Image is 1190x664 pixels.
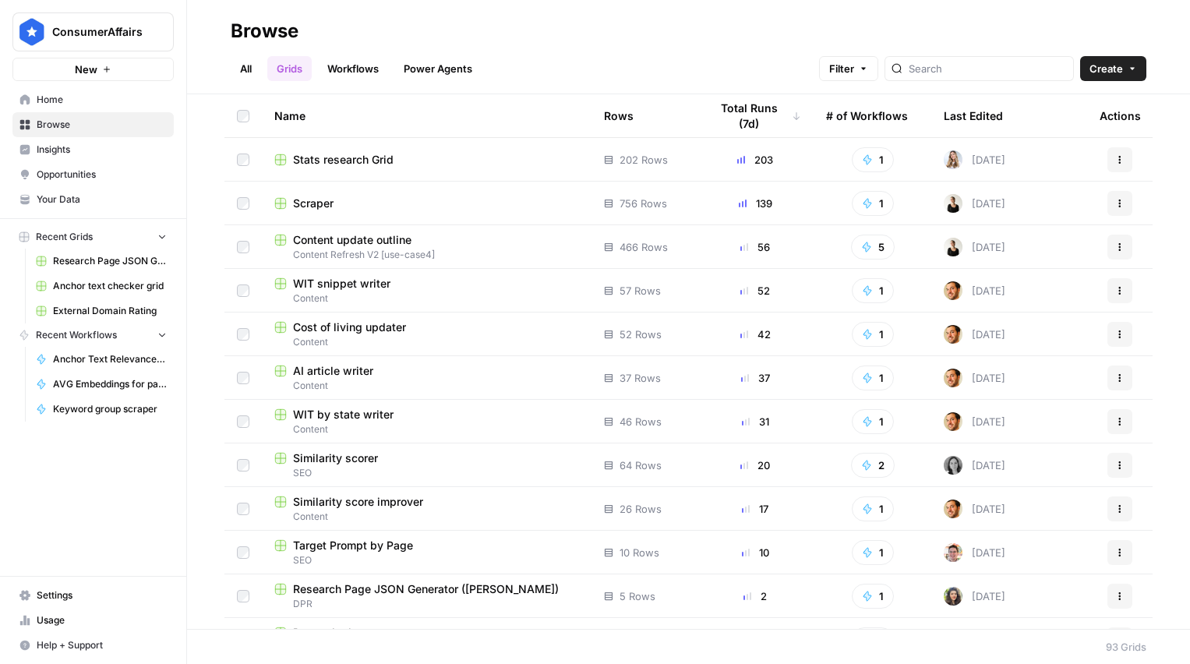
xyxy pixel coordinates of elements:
[944,238,962,256] img: ppmrwor7ca391jhppk7fn9g8e2e5
[37,638,167,652] span: Help + Support
[29,397,174,422] a: Keyword group scraper
[709,588,801,604] div: 2
[37,613,167,627] span: Usage
[293,152,394,168] span: Stats research Grid
[944,500,1005,518] div: [DATE]
[709,545,801,560] div: 10
[274,466,579,480] span: SEO
[944,412,962,431] img: 7dkj40nmz46gsh6f912s7bk0kz0q
[944,369,1005,387] div: [DATE]
[293,407,394,422] span: WIT by state writer
[231,19,298,44] div: Browse
[620,501,662,517] span: 26 Rows
[12,162,174,187] a: Opportunities
[274,232,579,262] a: Content update outlineContent Refresh V2 [use-case4]
[852,584,894,609] button: 1
[267,56,312,81] a: Grids
[12,225,174,249] button: Recent Grids
[944,281,1005,300] div: [DATE]
[12,323,174,347] button: Recent Workflows
[274,363,579,393] a: AI article writerContent
[852,627,894,652] button: 1
[851,453,895,478] button: 2
[53,279,167,293] span: Anchor text checker grid
[620,414,662,429] span: 46 Rows
[709,94,801,137] div: Total Runs (7d)
[37,192,167,207] span: Your Data
[709,327,801,342] div: 42
[274,625,579,655] a: Best solar by stateContent
[293,320,406,335] span: Cost of living updater
[709,152,801,168] div: 203
[1100,94,1141,137] div: Actions
[852,366,894,390] button: 1
[18,18,46,46] img: ConsumerAffairs Logo
[53,402,167,416] span: Keyword group scraper
[709,283,801,298] div: 52
[819,56,878,81] button: Filter
[274,538,579,567] a: Target Prompt by PageSEO
[852,322,894,347] button: 1
[1080,56,1146,81] button: Create
[37,168,167,182] span: Opportunities
[274,407,579,436] a: WIT by state writerContent
[274,597,579,611] span: DPR
[274,276,579,306] a: WIT snippet writerContent
[12,633,174,658] button: Help + Support
[36,328,117,342] span: Recent Workflows
[293,232,411,248] span: Content update outline
[851,235,895,260] button: 5
[274,94,579,137] div: Name
[620,457,662,473] span: 64 Rows
[394,56,482,81] a: Power Agents
[293,196,334,211] span: Scraper
[293,581,559,597] span: Research Page JSON Generator ([PERSON_NAME])
[37,93,167,107] span: Home
[944,456,1005,475] div: [DATE]
[620,239,668,255] span: 466 Rows
[274,553,579,567] span: SEO
[274,320,579,349] a: Cost of living updaterContent
[53,377,167,391] span: AVG Embeddings for page and Target Keyword
[318,56,388,81] a: Workflows
[944,194,1005,213] div: [DATE]
[944,194,962,213] img: ppmrwor7ca391jhppk7fn9g8e2e5
[29,347,174,372] a: Anchor Text Relevance Checker
[12,112,174,137] a: Browse
[12,583,174,608] a: Settings
[53,254,167,268] span: Research Page JSON Generator ([PERSON_NAME])
[53,352,167,366] span: Anchor Text Relevance Checker
[944,325,1005,344] div: [DATE]
[944,238,1005,256] div: [DATE]
[36,230,93,244] span: Recent Grids
[29,274,174,298] a: Anchor text checker grid
[37,118,167,132] span: Browse
[12,608,174,633] a: Usage
[852,147,894,172] button: 1
[944,412,1005,431] div: [DATE]
[293,363,373,379] span: AI article writer
[620,196,667,211] span: 756 Rows
[620,327,662,342] span: 52 Rows
[274,291,579,306] span: Content
[620,152,668,168] span: 202 Rows
[293,276,390,291] span: WIT snippet writer
[12,87,174,112] a: Home
[12,137,174,162] a: Insights
[944,281,962,300] img: 7dkj40nmz46gsh6f912s7bk0kz0q
[274,335,579,349] span: Content
[37,588,167,602] span: Settings
[944,587,962,606] img: 6mihlqu5uniej3b1t3326lbd0z67
[709,501,801,517] div: 17
[826,94,908,137] div: # of Workflows
[944,150,962,169] img: 6lzcvtqrom6glnstmpsj9w10zs8o
[852,409,894,434] button: 1
[1106,639,1146,655] div: 93 Grids
[293,538,413,553] span: Target Prompt by Page
[944,543,1005,562] div: [DATE]
[709,370,801,386] div: 37
[709,457,801,473] div: 20
[944,150,1005,169] div: [DATE]
[852,278,894,303] button: 1
[274,450,579,480] a: Similarity scorerSEO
